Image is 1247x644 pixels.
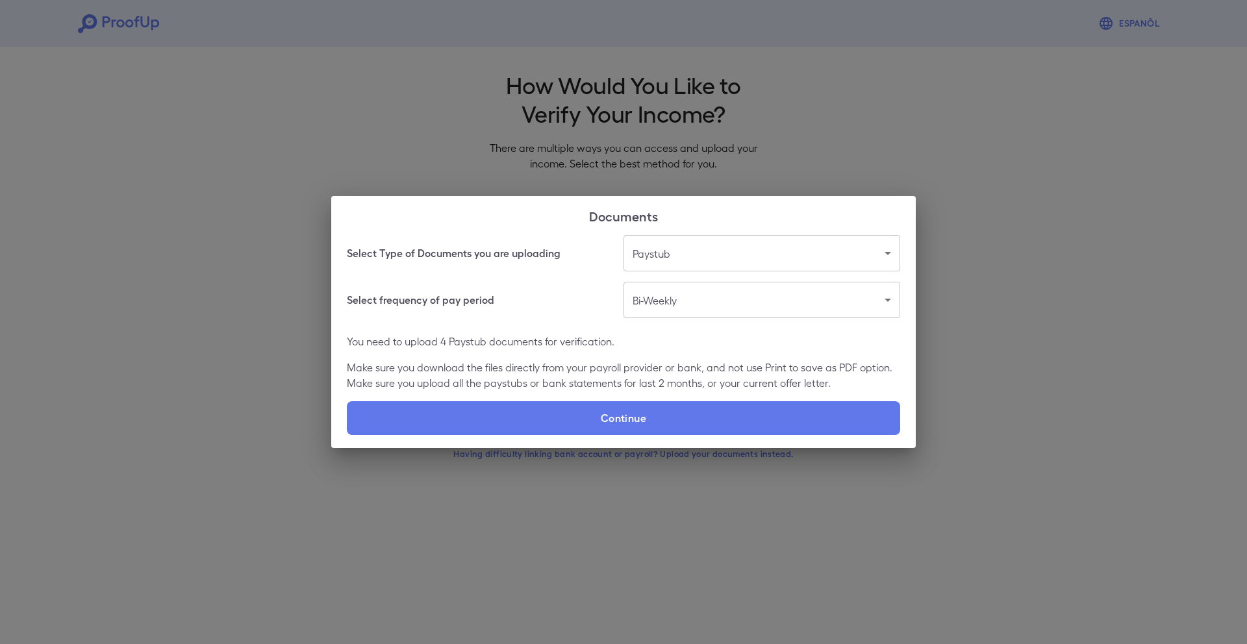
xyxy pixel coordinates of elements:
[347,360,900,391] p: Make sure you download the files directly from your payroll provider or bank, and not use Print t...
[347,292,494,308] h6: Select frequency of pay period
[623,235,900,271] div: Paystub
[347,245,561,261] h6: Select Type of Documents you are uploading
[623,282,900,318] div: Bi-Weekly
[347,401,900,435] label: Continue
[331,196,916,235] h2: Documents
[347,334,900,349] p: You need to upload 4 Paystub documents for verification.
